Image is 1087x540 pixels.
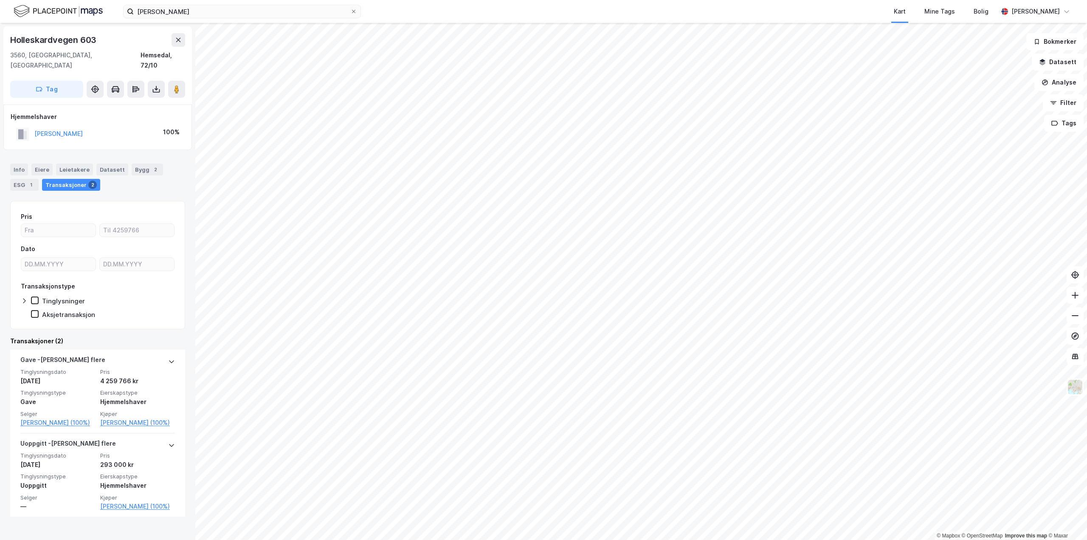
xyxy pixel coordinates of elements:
div: Holleskardvegen 603 [10,33,98,47]
div: [PERSON_NAME] [1011,6,1060,17]
input: DD.MM.YYYY [21,258,96,271]
a: Mapbox [937,533,960,539]
input: Til 4259766 [100,224,174,237]
div: Bygg [132,164,163,175]
span: Selger [20,494,95,501]
div: Dato [21,244,35,254]
input: Fra [21,224,96,237]
a: [PERSON_NAME] (100%) [100,418,175,428]
div: 2 [151,165,160,174]
div: Transaksjonstype [21,281,75,291]
a: [PERSON_NAME] (100%) [20,418,95,428]
div: Hjemmelshaver [11,112,185,122]
a: [PERSON_NAME] (100%) [100,501,175,512]
div: Transaksjoner [42,179,100,191]
span: Pris [100,452,175,459]
div: Kart [894,6,906,17]
div: 293 000 kr [100,460,175,470]
div: 4 259 766 kr [100,376,175,386]
div: Aksjetransaksjon [42,311,95,319]
div: Gave [20,397,95,407]
div: [DATE] [20,460,95,470]
div: Info [10,164,28,175]
span: Pris [100,368,175,376]
span: Tinglysningsdato [20,368,95,376]
div: Gave - [PERSON_NAME] flere [20,355,105,368]
div: Tinglysninger [42,297,85,305]
span: Selger [20,410,95,418]
div: Transaksjoner (2) [10,336,185,346]
div: 1 [27,181,35,189]
input: DD.MM.YYYY [100,258,174,271]
span: Tinglysningstype [20,473,95,480]
div: Leietakere [56,164,93,175]
span: Eierskapstype [100,473,175,480]
span: Eierskapstype [100,389,175,396]
div: Hjemmelshaver [100,397,175,407]
a: OpenStreetMap [962,533,1003,539]
button: Tag [10,81,83,98]
img: logo.f888ab2527a4732fd821a326f86c7f29.svg [14,4,103,19]
button: Tags [1044,115,1084,132]
div: Pris [21,212,32,222]
div: 100% [163,127,180,137]
button: Datasett [1032,54,1084,71]
input: Søk på adresse, matrikkel, gårdeiere, leietakere eller personer [134,5,350,18]
div: Uoppgitt [20,481,95,491]
div: [DATE] [20,376,95,386]
span: Tinglysningstype [20,389,95,396]
div: Bolig [974,6,988,17]
a: Improve this map [1005,533,1047,539]
div: 2 [88,181,97,189]
button: Bokmerker [1026,33,1084,50]
button: Analyse [1034,74,1084,91]
div: ESG [10,179,39,191]
div: Hjemmelshaver [100,481,175,491]
span: Kjøper [100,494,175,501]
span: Tinglysningsdato [20,452,95,459]
div: — [20,501,95,512]
iframe: Chat Widget [1045,499,1087,540]
img: Z [1067,379,1083,395]
div: Hemsedal, 72/10 [141,50,185,71]
button: Filter [1043,94,1084,111]
div: 3560, [GEOGRAPHIC_DATA], [GEOGRAPHIC_DATA] [10,50,141,71]
div: Mine Tags [924,6,955,17]
div: Datasett [96,164,128,175]
div: Uoppgitt - [PERSON_NAME] flere [20,438,116,452]
span: Kjøper [100,410,175,418]
div: Eiere [31,164,53,175]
